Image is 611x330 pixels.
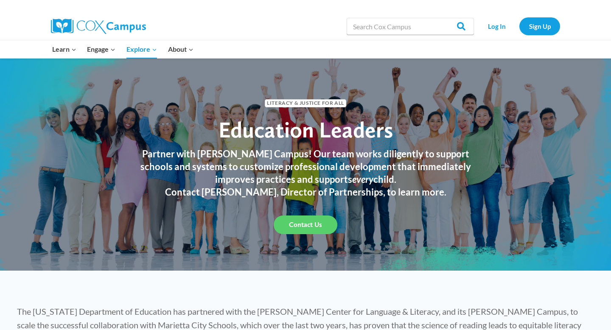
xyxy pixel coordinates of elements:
[478,17,515,35] a: Log In
[352,173,373,185] em: every
[168,44,193,55] span: About
[132,148,479,186] h3: Partner with [PERSON_NAME] Campus! Our team works diligently to support schools and systems to cu...
[478,17,560,35] nav: Secondary Navigation
[219,116,393,143] span: Education Leaders
[132,186,479,199] h3: Contact [PERSON_NAME], Director of Partnerships, to learn more.
[274,215,337,234] a: Contact Us
[289,221,322,229] span: Contact Us
[519,17,560,35] a: Sign Up
[126,44,157,55] span: Explore
[87,44,115,55] span: Engage
[265,99,346,107] span: Literacy & Justice for All
[51,19,146,34] img: Cox Campus
[347,18,474,35] input: Search Cox Campus
[47,40,199,58] nav: Primary Navigation
[52,44,76,55] span: Learn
